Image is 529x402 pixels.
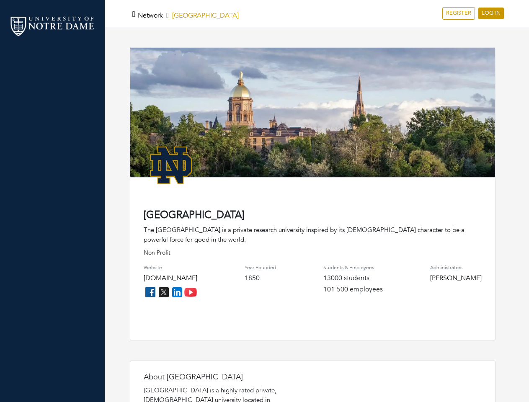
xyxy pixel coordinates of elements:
[323,286,383,294] h4: 101-500 employees
[144,286,157,299] img: facebook_icon-256f8dfc8812ddc1b8eade64b8eafd8a868ed32f90a8d2bb44f507e1979dbc24.png
[170,286,184,299] img: linkedin_icon-84db3ca265f4ac0988026744a78baded5d6ee8239146f80404fb69c9eee6e8e7.png
[138,12,239,20] h5: [GEOGRAPHIC_DATA]
[430,265,482,271] h4: Administrators
[430,273,482,283] a: [PERSON_NAME]
[144,373,311,382] h4: About [GEOGRAPHIC_DATA]
[323,265,383,271] h4: Students & Employees
[138,11,163,20] a: Network
[144,209,482,222] h4: [GEOGRAPHIC_DATA]
[130,48,495,187] img: rare_disease_hero-1920%20copy.png
[442,7,475,20] a: REGISTER
[144,138,198,193] img: NotreDame_Logo.png
[144,273,197,283] a: [DOMAIN_NAME]
[245,274,276,282] h4: 1850
[157,286,170,299] img: twitter_icon-7d0bafdc4ccc1285aa2013833b377ca91d92330db209b8298ca96278571368c9.png
[478,8,504,19] a: LOG IN
[245,265,276,271] h4: Year Founded
[144,265,197,271] h4: Website
[8,15,96,38] img: nd_logo.png
[184,286,197,299] img: youtube_icon-fc3c61c8c22f3cdcae68f2f17984f5f016928f0ca0694dd5da90beefb88aa45e.png
[144,248,482,257] p: Non Profit
[144,225,482,244] div: The [GEOGRAPHIC_DATA] is a private research university inspired by its [DEMOGRAPHIC_DATA] charact...
[323,274,383,282] h4: 13000 students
